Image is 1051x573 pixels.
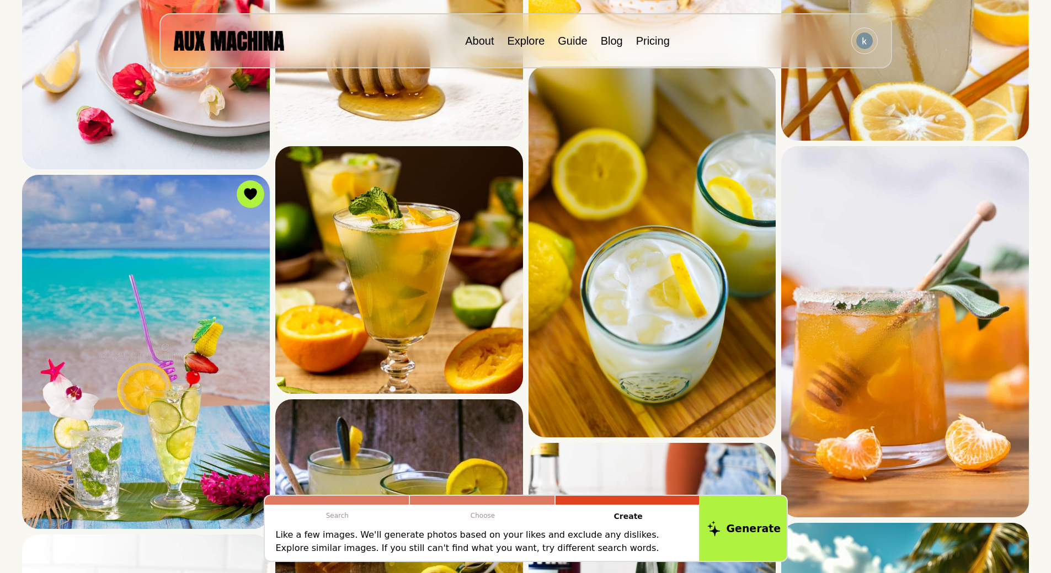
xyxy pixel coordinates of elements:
[556,505,701,528] p: Create
[265,505,410,527] p: Search
[174,31,284,50] img: AUX MACHINA
[275,146,523,394] img: Search result
[507,35,545,47] a: Explore
[601,35,623,47] a: Blog
[22,175,270,529] img: Search result
[781,146,1029,517] img: Search result
[529,66,776,437] img: Search result
[699,494,789,563] button: Generate
[410,505,556,527] p: Choose
[636,35,670,47] a: Pricing
[856,33,873,49] img: Avatar
[276,528,690,555] p: Like a few images. We'll generate photos based on your likes and exclude any dislikes. Explore si...
[558,35,587,47] a: Guide
[465,35,494,47] a: About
